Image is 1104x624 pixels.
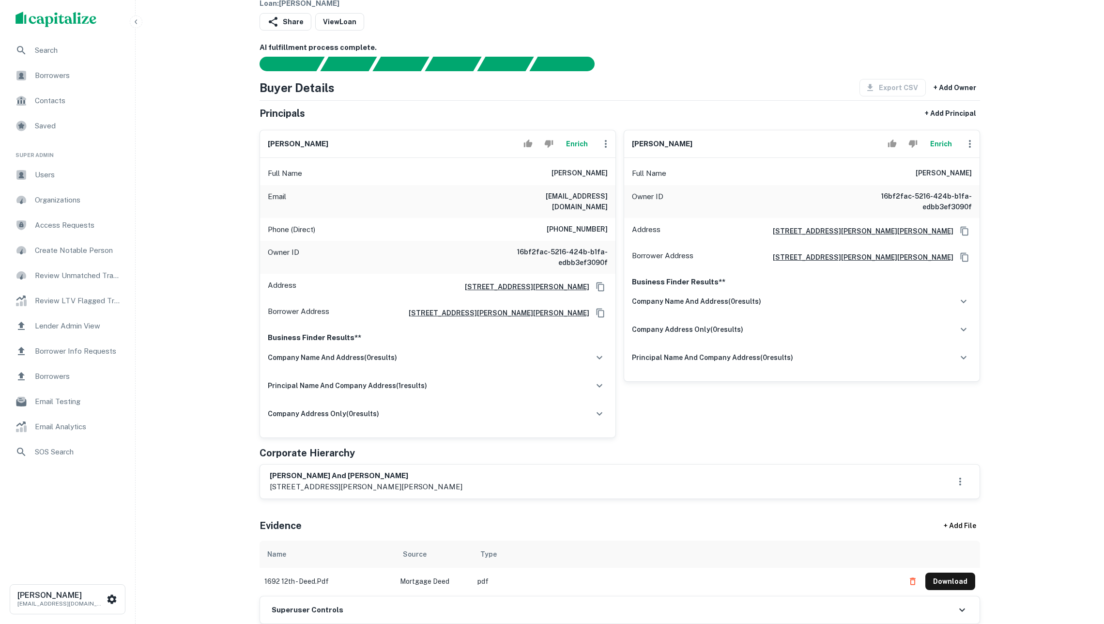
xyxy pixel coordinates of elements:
[8,440,127,464] a: SOS Search
[8,140,127,163] li: Super Admin
[632,324,743,335] h6: company address only ( 0 results)
[593,306,608,320] button: Copy Address
[491,247,608,268] h6: 16bf2fac-5216-424b-b1fa-edbb3ef3090f
[1056,546,1104,593] iframe: Chat Widget
[473,541,899,568] th: Type
[248,57,321,71] div: Sending borrower request to AI...
[395,568,473,595] td: Mortgage Deed
[8,264,127,287] a: Review Unmatched Transactions
[457,281,589,292] a: [STREET_ADDRESS][PERSON_NAME]
[35,446,122,458] span: SOS Search
[905,134,921,154] button: Reject
[904,574,921,589] button: Delete file
[491,191,608,212] h6: [EMAIL_ADDRESS][DOMAIN_NAME]
[520,134,537,154] button: Accept
[8,239,127,262] a: Create Notable Person
[916,168,972,179] h6: [PERSON_NAME]
[8,214,127,237] a: Access Requests
[270,470,462,482] h6: [PERSON_NAME] and [PERSON_NAME]
[930,79,980,96] button: + Add Owner
[268,352,397,363] h6: company name and address ( 0 results)
[268,332,608,343] p: Business Finder Results**
[35,345,122,357] span: Borrower Info Requests
[8,340,127,363] a: Borrower Info Requests
[473,568,899,595] td: pdf
[35,421,122,433] span: Email Analytics
[884,134,901,154] button: Accept
[270,481,462,493] p: [STREET_ADDRESS][PERSON_NAME][PERSON_NAME]
[8,365,127,388] a: Borrowers
[35,120,122,132] span: Saved
[268,224,315,235] p: Phone (Direct)
[260,541,395,568] th: Name
[552,168,608,179] h6: [PERSON_NAME]
[957,224,972,238] button: Copy Address
[35,245,122,256] span: Create Notable Person
[925,134,956,154] button: Enrich
[8,114,127,138] a: Saved
[765,226,953,236] a: [STREET_ADDRESS][PERSON_NAME][PERSON_NAME]
[632,139,692,150] h6: [PERSON_NAME]
[856,191,972,212] h6: 16bf2fac-5216-424b-b1fa-edbb3ef3090f
[35,45,122,56] span: Search
[8,89,127,112] a: Contacts
[8,314,127,338] div: Lender Admin View
[480,548,497,560] div: Type
[540,134,557,154] button: Reject
[15,12,97,27] img: capitalize-logo.png
[35,320,122,332] span: Lender Admin View
[35,371,122,382] span: Borrowers
[35,194,122,206] span: Organizations
[35,295,122,307] span: Review LTV Flagged Transactions
[632,250,693,265] p: Borrower Address
[260,13,311,31] button: Share
[260,568,395,595] td: 1692 12th - deed.pdf
[8,390,127,413] a: Email Testing
[35,396,122,407] span: Email Testing
[632,352,793,363] h6: principal name and company address ( 0 results)
[260,541,980,595] div: scrollable content
[268,168,302,179] p: Full Name
[632,224,660,238] p: Address
[268,139,328,150] h6: [PERSON_NAME]
[260,518,302,533] h5: Evidence
[315,13,364,31] a: ViewLoan
[925,573,975,590] button: Download
[593,280,608,294] button: Copy Address
[632,168,666,179] p: Full Name
[268,191,286,212] p: Email
[632,296,761,307] h6: company name and address ( 0 results)
[8,163,127,187] div: Users
[8,64,127,87] a: Borrowers
[403,548,427,560] div: Source
[401,308,589,318] a: [STREET_ADDRESS][PERSON_NAME][PERSON_NAME]
[35,70,122,81] span: Borrowers
[17,599,105,608] p: [EMAIL_ADDRESS][DOMAIN_NAME]
[8,39,127,62] a: Search
[395,541,473,568] th: Source
[530,57,606,71] div: AI fulfillment process complete.
[632,191,663,212] p: Owner ID
[8,415,127,438] a: Email Analytics
[957,250,972,265] button: Copy Address
[260,106,305,121] h5: Principals
[260,79,335,96] h4: Buyer Details
[372,57,429,71] div: Documents found, AI parsing details...
[272,605,343,616] h6: Superuser Controls
[17,592,105,599] h6: [PERSON_NAME]
[260,42,980,53] h6: AI fulfillment process complete.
